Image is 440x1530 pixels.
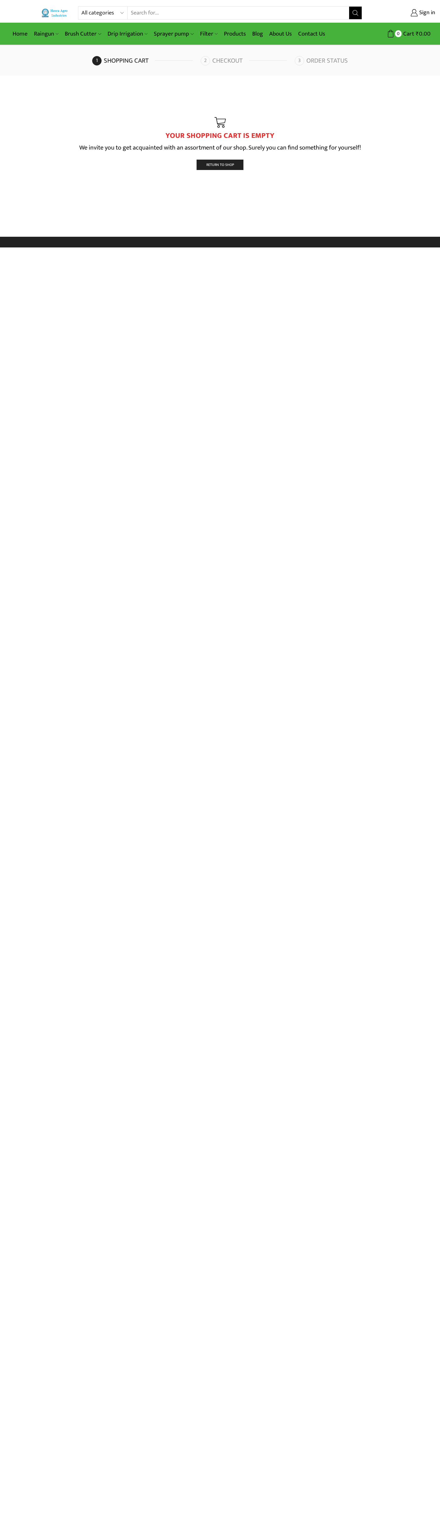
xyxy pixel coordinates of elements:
[62,26,104,41] a: Brush Cutter
[41,143,399,153] p: We invite you to get acquainted with an assortment of our shop. Surely you can find something for...
[371,7,435,19] a: Sign in
[151,26,197,41] a: Sprayer pump
[31,26,62,41] a: Raingun
[128,7,349,19] input: Search for...
[402,30,414,38] span: Cart
[197,26,221,41] a: Filter
[416,29,431,39] bdi: 0.00
[104,26,151,41] a: Drip Irrigation
[416,29,419,39] span: ₹
[41,131,399,140] h1: YOUR SHOPPING CART IS EMPTY
[249,26,266,41] a: Blog
[418,9,435,17] span: Sign in
[395,30,402,37] span: 0
[9,26,31,41] a: Home
[201,56,293,65] a: Checkout
[221,26,249,41] a: Products
[368,28,431,40] a: 0 Cart ₹0.00
[349,7,362,19] button: Search button
[295,26,328,41] a: Contact Us
[206,162,234,168] span: Return To Shop
[197,160,244,170] a: Return To Shop
[266,26,295,41] a: About Us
